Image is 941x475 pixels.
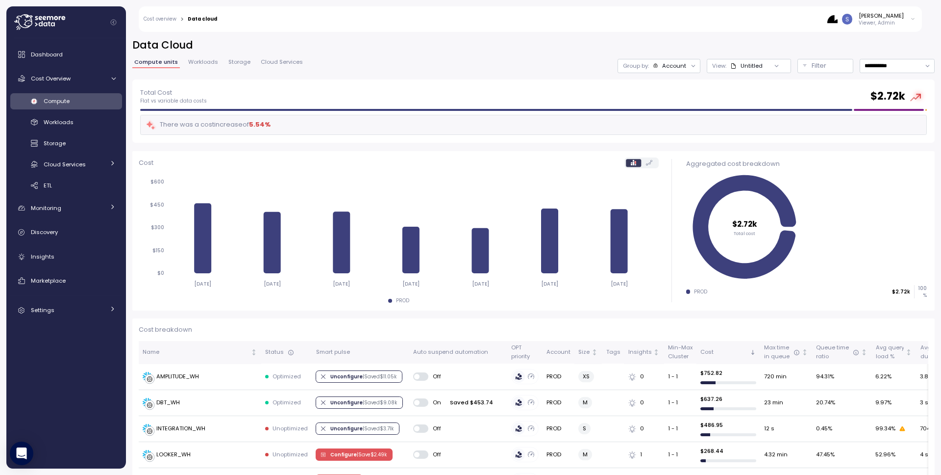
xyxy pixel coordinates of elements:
[144,17,176,22] a: Cost overview
[428,450,442,458] span: Off
[664,442,696,468] td: 1 - 1
[686,159,927,169] div: Aggregated cost breakdown
[44,139,66,147] span: Storage
[156,398,180,407] div: DBT_WH
[10,177,122,193] a: ETL
[664,416,696,442] td: 1 - 1
[583,371,590,382] span: XS
[859,12,904,20] div: [PERSON_NAME]
[396,297,409,304] div: PROD
[31,277,66,285] span: Marketplace
[511,344,539,361] div: OPT priority
[700,447,756,455] p: $ 268.44
[139,341,261,364] th: NameNot sorted
[870,89,905,104] h2: $ 2.72k
[330,449,387,460] span: Configure
[10,114,122,131] a: Workloads
[188,17,217,22] div: Data cloud
[316,370,402,382] button: Unconfigure |Saved$11.05k
[591,349,598,356] div: Not sorted
[905,349,912,356] div: Not sorted
[316,396,403,408] button: Unconfigure |Saved$9.08k
[402,281,420,287] tspan: [DATE]
[812,341,871,364] th: Queue timeratioNot sorted
[139,325,928,335] p: Cost breakdown
[31,306,54,314] span: Settings
[732,219,757,229] tspan: $2.72k
[816,424,832,433] span: 0.45 %
[272,424,308,432] p: Unoptimized
[871,341,916,364] th: Avg queryload %Not sorted
[188,59,218,65] span: Workloads
[628,450,660,459] div: 1
[250,349,257,356] div: Not sorted
[546,348,570,357] div: Account
[363,373,396,380] p: | Saved $ 11.05k
[730,62,763,70] div: Untitled
[712,62,726,70] p: View:
[875,372,891,381] span: 6.22 %
[628,424,660,433] div: 0
[696,341,760,364] th: CostSorted descending
[764,398,783,407] span: 23 min
[10,198,122,218] a: Monitoring
[44,160,86,168] span: Cloud Services
[330,423,394,434] span: Unconfigure
[859,20,904,26] p: Viewer, Admin
[861,349,867,356] div: Not sorted
[10,69,122,88] a: Cost Overview
[700,421,756,429] p: $ 486.95
[816,398,835,407] span: 20.74 %
[10,156,122,172] a: Cloud Services
[700,348,748,357] div: Cost
[801,349,808,356] div: Not sorted
[272,372,301,380] p: Optimized
[700,369,756,377] p: $ 752.82
[915,285,926,298] p: 100 %
[471,281,489,287] tspan: [DATE]
[892,289,910,295] p: $2.72k
[150,179,164,185] tspan: $600
[543,442,574,468] td: PROD
[10,223,122,242] a: Discovery
[143,348,249,357] div: Name
[668,344,693,361] div: Min-Max Cluster
[543,416,574,442] td: PROD
[272,450,308,458] p: Unoptimized
[413,348,503,357] div: Auto suspend automation
[764,424,774,433] span: 12 s
[156,424,205,433] div: INTEGRATION_WH
[357,451,387,458] p: | Save $ 2.49k
[249,120,271,130] div: 5.54 %
[146,119,271,131] div: There was a cost increase of
[265,348,308,357] div: Status
[151,225,164,231] tspan: $300
[816,344,859,361] div: Queue time ratio
[700,395,756,403] p: $ 637.26
[157,270,164,277] tspan: $0
[578,348,590,357] div: Size
[816,372,834,381] span: 94.31 %
[734,230,755,237] tspan: Total cost
[44,118,74,126] span: Workloads
[812,61,826,71] p: Filter
[156,450,191,459] div: LOOKER_WH
[10,271,122,290] a: Marketplace
[875,344,904,361] div: Avg query load %
[583,423,586,434] span: S
[797,59,853,73] button: Filter
[31,204,61,212] span: Monitoring
[150,202,164,208] tspan: $450
[261,59,303,65] span: Cloud Services
[134,59,178,65] span: Compute units
[132,38,935,53] h2: Data Cloud
[628,348,652,357] div: Insights
[875,450,895,459] span: 52.96 %
[44,182,52,189] span: ETL
[31,228,58,236] span: Discovery
[330,371,396,382] span: Unconfigure
[662,62,686,70] div: Account
[664,364,696,390] td: 1 - 1
[316,422,399,434] button: Unconfigure |Saved$3.71k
